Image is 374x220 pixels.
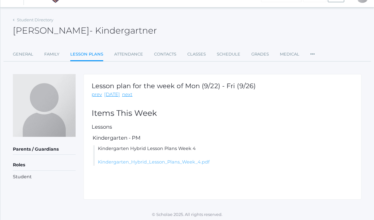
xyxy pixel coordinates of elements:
[92,124,353,130] h5: Lessons
[13,160,76,170] h5: Roles
[92,91,102,98] a: prev
[217,48,240,61] a: Schedule
[93,145,353,166] li: Kindergarten Hybrid Lesson Plans Week 4
[92,82,256,89] h1: Lesson plan for the week of Mon (9/22) - Fri (9/26)
[44,48,59,61] a: Family
[13,26,157,35] h2: [PERSON_NAME]
[154,48,176,61] a: Contacts
[13,144,76,155] h5: Parents / Guardians
[89,25,157,36] span: - Kindergartner
[0,212,374,218] p: © Scholae 2025. All rights reserved.
[70,48,103,62] a: Lesson Plans
[251,48,269,61] a: Grades
[280,48,299,61] a: Medical
[13,74,76,137] img: Teddy Dahlstrom
[104,91,120,98] a: [DATE]
[122,91,132,98] a: next
[17,17,53,22] a: Student Directory
[114,48,143,61] a: Attendance
[98,159,210,165] a: Kindergarten_Hybrid_Lesson_Plans_Week_4.pdf
[92,109,353,118] h2: Items This Week
[13,174,76,180] li: Student
[13,48,33,61] a: General
[92,135,353,141] h5: Kindergarten - PM
[187,48,206,61] a: Classes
